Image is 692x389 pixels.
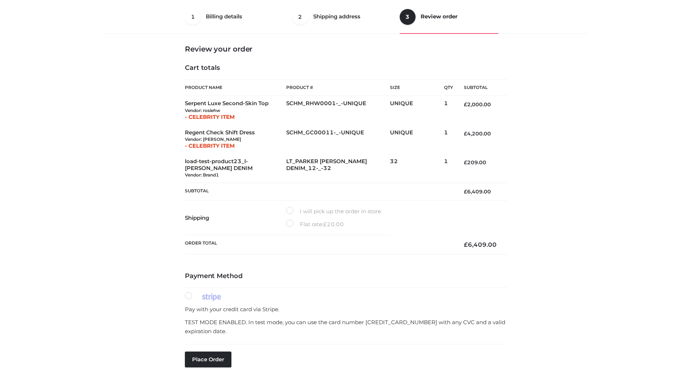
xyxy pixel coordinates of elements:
[185,64,507,72] h4: Cart totals
[185,154,286,183] td: load-test-product23_l-[PERSON_NAME] DENIM
[185,352,231,367] button: Place order
[286,125,390,154] td: SCHM_GC00011-_-UNIQUE
[323,221,327,228] span: £
[444,154,453,183] td: 1
[185,96,286,125] td: Serpent Luxe Second-Skin Top
[444,125,453,154] td: 1
[286,96,390,125] td: SCHM_RHW0001-_-UNIQUE
[390,96,444,125] td: UNIQUE
[185,183,453,201] th: Subtotal
[464,101,491,108] bdi: 2,000.00
[185,305,507,314] p: Pay with your credit card via Stripe.
[185,172,219,178] small: Vendor: Brand1
[185,45,507,53] h3: Review your order
[185,113,235,120] span: - CELEBRITY ITEM
[464,241,497,248] bdi: 6,409.00
[185,272,507,280] h4: Payment Method
[185,201,286,235] th: Shipping
[464,101,467,108] span: £
[464,188,467,195] span: £
[185,235,453,254] th: Order Total
[444,79,453,96] th: Qty
[464,130,491,137] bdi: 4,200.00
[286,79,390,96] th: Product #
[286,207,382,216] label: I will pick up the order in store.
[390,154,444,183] td: 32
[464,188,491,195] bdi: 6,409.00
[185,318,507,336] p: TEST MODE ENABLED. In test mode, you can use the card number [CREDIT_CARD_NUMBER] with any CVC an...
[185,137,241,142] small: Vendor: [PERSON_NAME]
[464,241,468,248] span: £
[453,80,507,96] th: Subtotal
[286,154,390,183] td: LT_PARKER [PERSON_NAME] DENIM_12-_-32
[286,220,344,229] label: Flat rate:
[444,96,453,125] td: 1
[464,159,467,166] span: £
[185,142,235,149] span: - CELEBRITY ITEM
[185,108,220,113] small: Vendor: rosiehw
[323,221,344,228] bdi: 20.00
[390,80,440,96] th: Size
[464,130,467,137] span: £
[185,79,286,96] th: Product Name
[390,125,444,154] td: UNIQUE
[185,125,286,154] td: Regent Check Shift Dress
[464,159,486,166] bdi: 209.00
